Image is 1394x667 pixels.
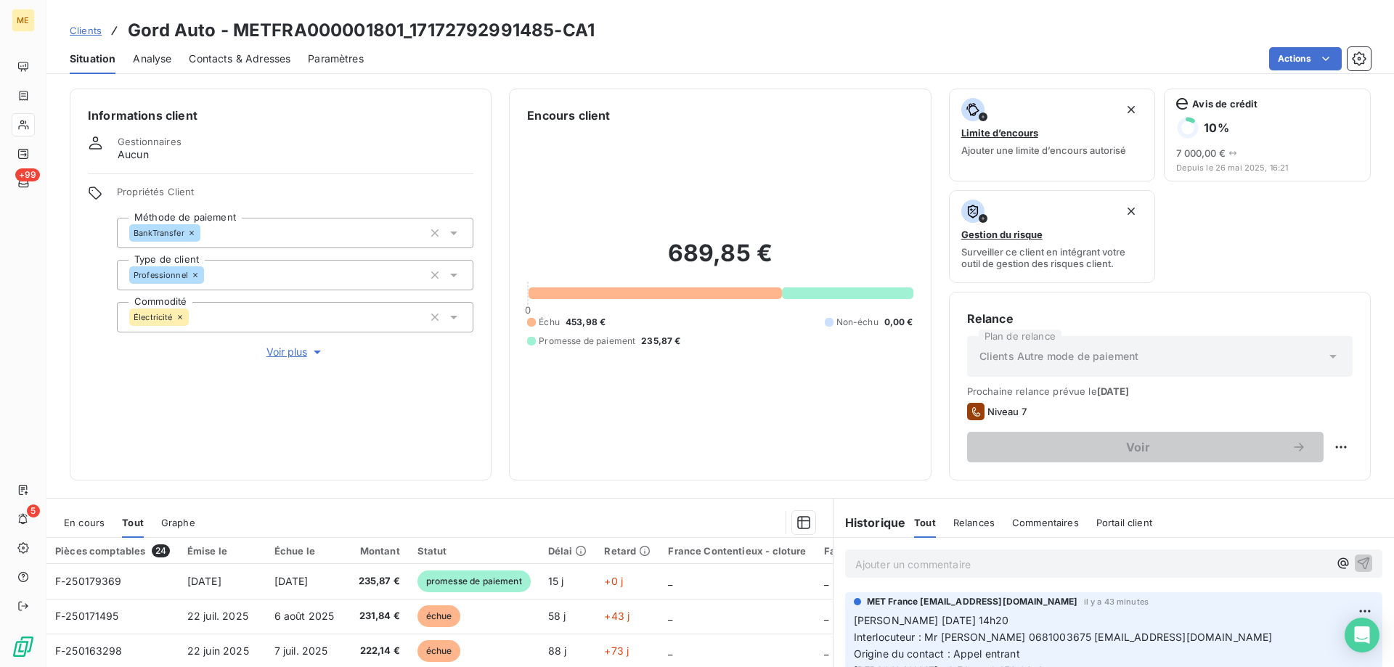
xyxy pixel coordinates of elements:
button: Limite d’encoursAjouter une limite d’encours autorisé [949,89,1156,181]
span: Voir [985,441,1292,453]
span: F-250171495 [55,610,119,622]
span: Non-échu [836,316,879,329]
span: il y a 43 minutes [1084,597,1149,606]
div: Émise le [187,545,257,557]
span: _ [824,610,828,622]
input: Ajouter une valeur [200,226,212,240]
span: Portail client [1096,517,1152,528]
span: +73 j [604,645,629,657]
a: Clients [70,23,102,38]
span: Commentaires [1012,517,1079,528]
span: _ [668,645,672,657]
span: _ [668,575,672,587]
span: Surveiller ce client en intégrant votre outil de gestion des risques client. [961,246,1144,269]
span: +99 [15,168,40,181]
span: Clients Autre mode de paiement [979,349,1139,364]
span: BankTransfer [134,229,184,237]
span: Gestionnaires [118,136,182,147]
h6: 10 % [1204,120,1228,135]
div: Pièces comptables [55,544,170,557]
span: +0 j [604,575,623,587]
span: 453,98 € [566,316,606,329]
button: Voir plus [117,344,473,360]
input: Ajouter une valeur [204,269,216,282]
span: Aucun [118,147,149,162]
span: _ [824,575,828,587]
span: 58 j [548,610,566,622]
span: Analyse [133,52,171,66]
button: Gestion du risqueSurveiller ce client en intégrant votre outil de gestion des risques client. [949,190,1156,283]
span: Clients [70,25,102,36]
div: Montant [357,545,400,557]
span: F-250179369 [55,575,122,587]
span: Depuis le 26 mai 2025, 16:21 [1176,163,1358,172]
span: 231,84 € [357,609,400,623]
div: Facture / Echéancier [824,545,924,557]
h6: Historique [833,514,906,531]
div: France Contentieux - cloture [668,545,806,557]
span: Limite d’encours [961,127,1038,139]
span: Propriétés Client [117,186,473,206]
span: Graphe [161,517,195,528]
span: Situation [70,52,115,66]
span: 5 [27,504,40,517]
span: 0,00 € [884,316,913,329]
div: Délai [548,545,587,557]
span: Contacts & Adresses [189,52,290,66]
span: Relances [953,517,995,528]
span: Paramètres [308,52,364,66]
span: Promesse de paiement [539,335,635,348]
span: 7 000,00 € [1176,147,1226,159]
div: Échue le [274,545,340,557]
input: Ajouter une valeur [189,311,200,324]
div: ME [12,9,35,32]
span: échue [417,605,461,627]
span: _ [824,645,828,657]
span: [DATE] [187,575,221,587]
span: 235,87 € [357,574,400,589]
span: [DATE] [1097,385,1130,397]
div: Open Intercom Messenger [1345,618,1379,652]
span: Tout [122,517,144,528]
span: [DATE] [274,575,309,587]
span: 7 juil. 2025 [274,645,328,657]
span: Échu [539,316,560,329]
span: 24 [152,544,170,557]
span: Voir plus [266,345,325,359]
h6: Relance [967,310,1353,327]
span: MET France [EMAIL_ADDRESS][DOMAIN_NAME] [867,595,1078,608]
span: Gestion du risque [961,229,1043,240]
span: Électricité [134,313,173,322]
span: 15 j [548,575,564,587]
span: Ajouter une limite d’encours autorisé [961,144,1126,156]
div: Statut [417,545,531,557]
span: Prochaine relance prévue le [967,385,1353,397]
h2: 689,85 € [527,239,913,282]
span: F-250163298 [55,645,123,657]
span: 22 juin 2025 [187,645,249,657]
span: 222,14 € [357,644,400,658]
span: échue [417,640,461,662]
button: Actions [1269,47,1342,70]
span: +43 j [604,610,629,622]
span: _ [668,610,672,622]
span: 235,87 € [641,335,680,348]
span: 88 j [548,645,567,657]
span: Avis de crédit [1192,98,1258,110]
span: Professionnel [134,271,188,279]
h6: Informations client [88,107,473,124]
span: En cours [64,517,105,528]
span: promesse de paiement [417,570,531,592]
h6: Encours client [527,107,610,124]
h3: Gord Auto - METFRA000001801_17172792991485-CA1 [128,17,595,44]
span: 6 août 2025 [274,610,335,622]
span: Niveau 7 [987,406,1027,417]
span: 22 juil. 2025 [187,610,248,622]
div: Retard [604,545,651,557]
button: Voir [967,432,1324,462]
span: Tout [914,517,936,528]
img: Logo LeanPay [12,635,35,658]
span: 0 [525,304,531,316]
